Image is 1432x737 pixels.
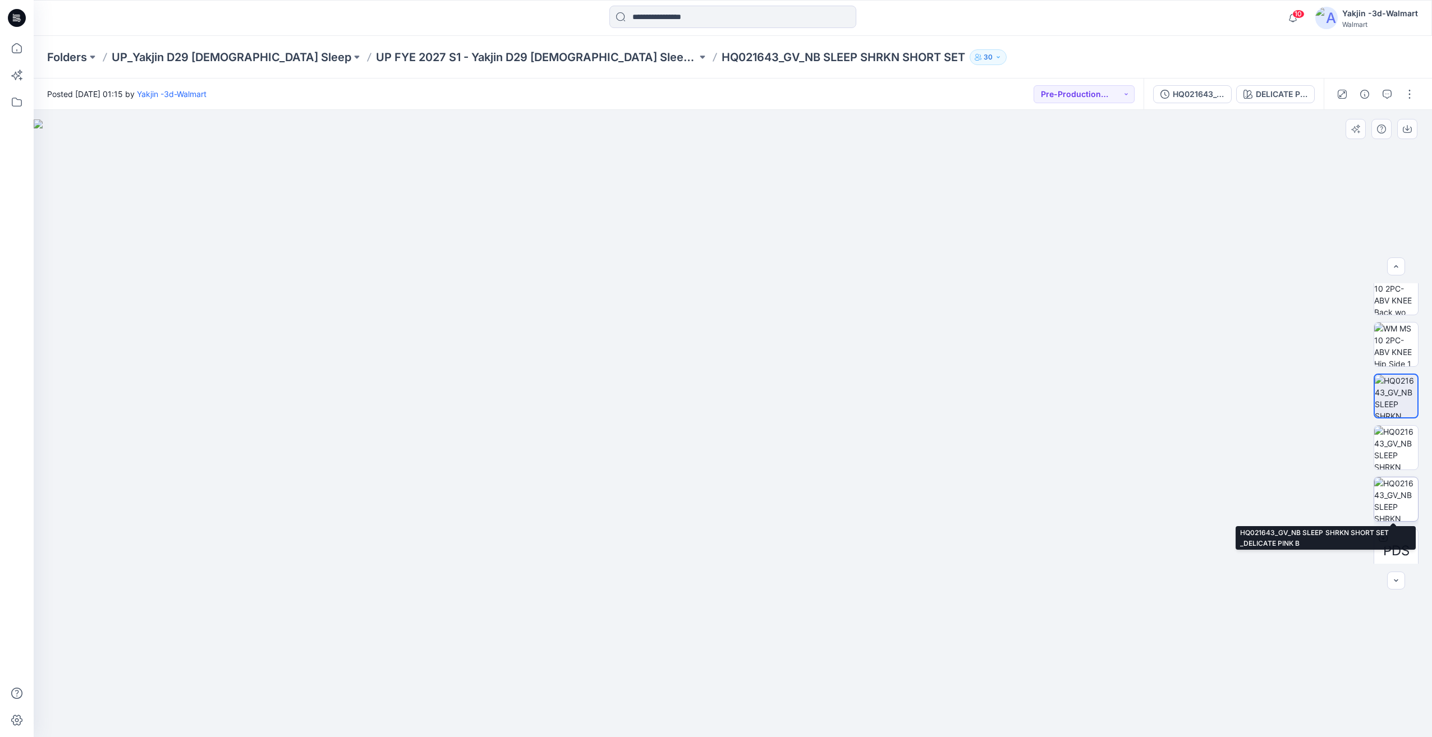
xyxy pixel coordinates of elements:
button: DELICATE PINK [1236,85,1315,103]
img: WM MS 10 2PC-ABV KNEE Back wo Avatar [1374,271,1418,315]
a: Yakjin -3d-Walmart [137,89,206,99]
span: 10 [1292,10,1305,19]
button: Details [1356,85,1374,103]
a: UP FYE 2027 S1 - Yakjin D29 [DEMOGRAPHIC_DATA] Sleepwear [376,49,697,65]
a: UP_Yakjin D29 [DEMOGRAPHIC_DATA] Sleep [112,49,351,65]
span: PDS [1383,541,1410,561]
p: HQ021643_GV_NB SLEEP SHRKN SHORT SET [722,49,965,65]
img: avatar [1315,7,1338,29]
button: 30 [970,49,1007,65]
img: WM MS 10 2PC-ABV KNEE Hip Side 1 wo Avatar [1374,323,1418,366]
img: HQ021643_GV_NB SLEEP SHRKN SHORT SET _DELICATE PINK B [1374,477,1418,521]
img: HQ021643_GV_NB SLEEP SHRKN SHORT SET _DELICATE PINK S [1374,426,1418,469]
span: Posted [DATE] 01:15 by [47,88,206,100]
button: HQ021643_GV_NB SLEEP SHRKN SHORT SET [1153,85,1232,103]
div: HQ021643_GV_NB SLEEP SHRKN SHORT SET [1173,88,1224,100]
img: eyJhbGciOiJIUzI1NiIsImtpZCI6IjAiLCJzbHQiOiJzZXMiLCJ0eXAiOiJKV1QifQ.eyJkYXRhIjp7InR5cGUiOiJzdG9yYW... [34,119,1432,737]
p: 30 [984,51,993,63]
div: Yakjin -3d-Walmart [1342,7,1418,20]
div: DELICATE PINK [1256,88,1307,100]
div: Walmart [1342,20,1418,29]
img: HQ021643_GV_NB SLEEP SHRKN SHORT SET _DELICATE PINK F [1375,375,1417,417]
a: Folders [47,49,87,65]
